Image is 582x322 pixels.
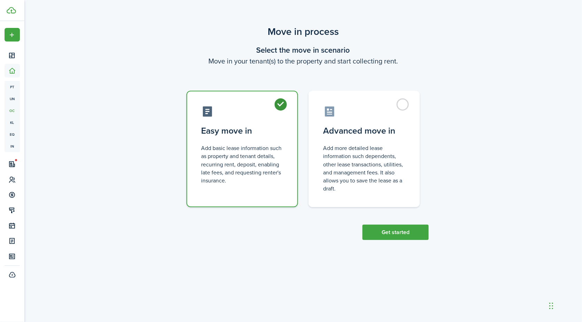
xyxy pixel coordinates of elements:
[201,125,283,137] control-radio-card-title: Easy move in
[178,56,429,66] wizard-step-header-description: Move in your tenant(s) to the property and start collecting rent.
[5,93,20,105] a: un
[5,105,20,117] a: oc
[178,24,429,39] scenario-title: Move in process
[5,117,20,128] a: kl
[178,44,429,56] wizard-step-header-title: Select the move in scenario
[549,295,553,316] div: Drag
[323,125,405,137] control-radio-card-title: Advanced move in
[201,144,283,185] control-radio-card-description: Add basic lease information such as property and tenant details, recurring rent, deposit, enablin...
[323,144,405,193] control-radio-card-description: Add more detailed lease information such dependents, other lease transactions, utilities, and man...
[362,225,429,240] button: Get started
[5,140,20,152] a: in
[5,81,20,93] a: pt
[5,128,20,140] a: eq
[5,28,20,42] button: Open menu
[466,247,582,322] iframe: Chat Widget
[7,7,16,14] img: TenantCloud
